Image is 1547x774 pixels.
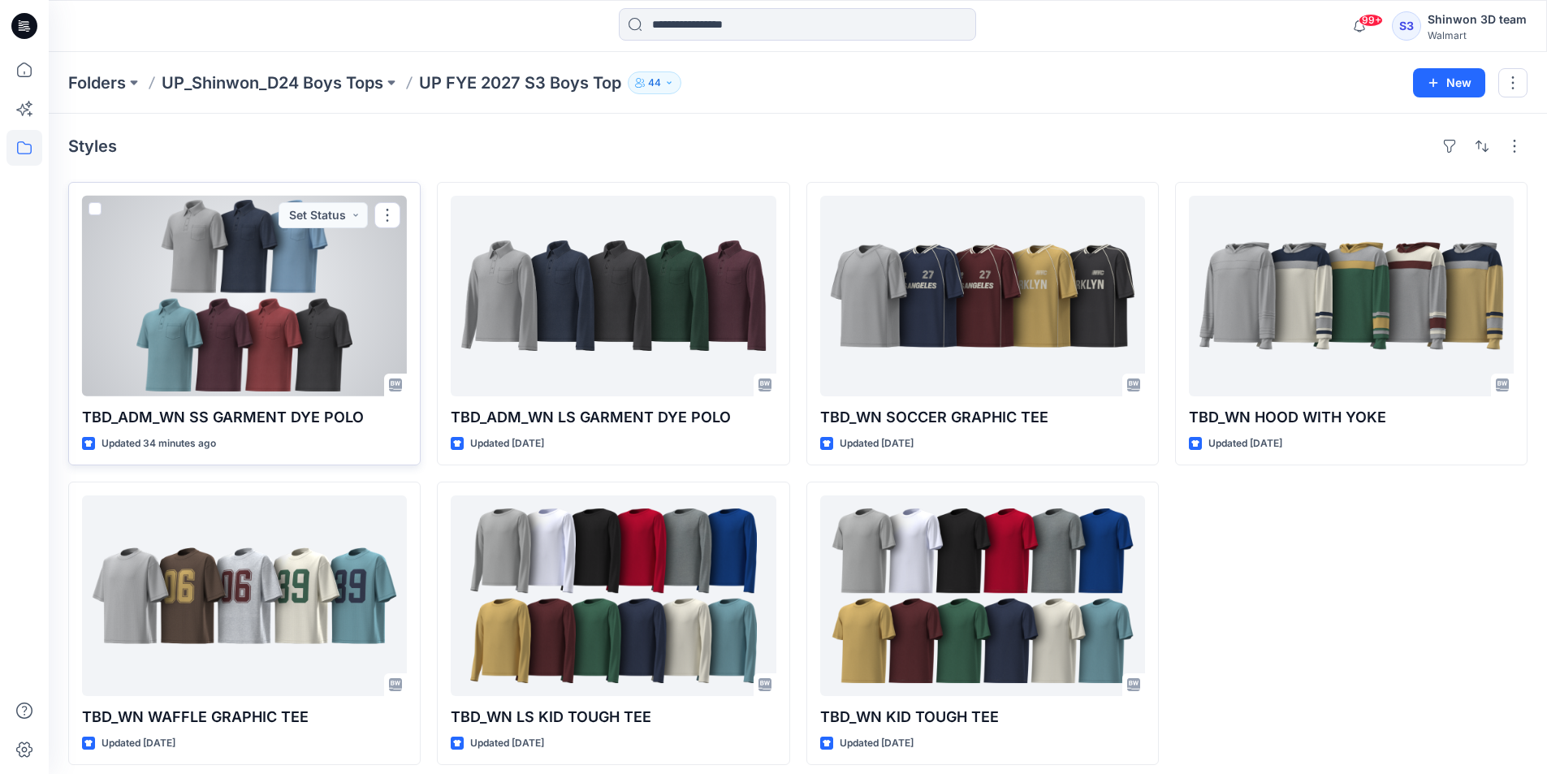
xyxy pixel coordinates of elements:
button: New [1413,68,1485,97]
a: Folders [68,71,126,94]
h4: Styles [68,136,117,156]
a: TBD_WN WAFFLE GRAPHIC TEE [82,495,407,696]
p: TBD_ADM_WN LS GARMENT DYE POLO [451,406,776,429]
p: Updated 34 minutes ago [102,435,216,452]
a: TBD_WN KID TOUGH TEE [820,495,1145,696]
span: 99+ [1359,14,1383,27]
p: Updated [DATE] [470,735,544,752]
a: TBD_ADM_WN LS GARMENT DYE POLO [451,196,776,396]
p: Updated [DATE] [1208,435,1282,452]
button: 44 [628,71,681,94]
div: Shinwon 3D team [1428,10,1527,29]
div: S3 [1392,11,1421,41]
p: Updated [DATE] [840,735,914,752]
p: Updated [DATE] [840,435,914,452]
p: TBD_WN WAFFLE GRAPHIC TEE [82,706,407,729]
p: TBD_WN HOOD WITH YOKE [1189,406,1514,429]
a: TBD_ADM_WN SS GARMENT DYE POLO [82,196,407,396]
a: TBD_WN SOCCER GRAPHIC TEE [820,196,1145,396]
a: TBD_WN HOOD WITH YOKE [1189,196,1514,396]
p: TBD_WN LS KID TOUGH TEE [451,706,776,729]
p: TBD_WN KID TOUGH TEE [820,706,1145,729]
a: UP_Shinwon_D24 Boys Tops [162,71,383,94]
a: TBD_WN LS KID TOUGH TEE [451,495,776,696]
p: TBD_WN SOCCER GRAPHIC TEE [820,406,1145,429]
div: Walmart [1428,29,1527,41]
p: UP FYE 2027 S3 Boys Top [419,71,621,94]
p: 44 [648,74,661,92]
p: Updated [DATE] [102,735,175,752]
p: Updated [DATE] [470,435,544,452]
p: TBD_ADM_WN SS GARMENT DYE POLO [82,406,407,429]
